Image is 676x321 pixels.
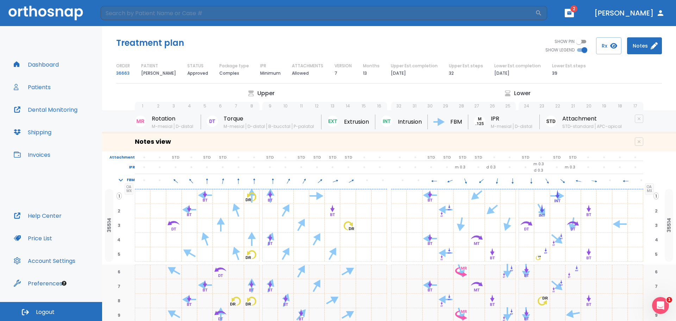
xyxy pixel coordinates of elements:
p: m 0.3 [455,164,465,171]
span: 6 [653,268,659,275]
p: 16 [377,103,381,109]
span: 190° [489,177,505,184]
span: 180° [524,177,539,184]
p: 8 [250,103,253,109]
span: 7 [116,283,122,289]
p: 28 [459,103,464,109]
p: STD [298,154,305,161]
button: Dental Monitoring [10,101,82,118]
p: STD [219,154,226,161]
p: PATIENT [141,63,158,69]
span: 30° [281,177,296,184]
p: 35514 [106,218,112,233]
p: d 0.3 [486,164,496,171]
p: 1 [142,103,143,109]
button: Dashboard [10,56,63,73]
p: IPR [260,63,266,69]
p: Package type [219,63,249,69]
span: 3 [653,222,659,228]
div: Tooltip anchor [61,280,67,286]
p: Rotation [152,115,195,123]
span: 1 [653,192,659,199]
p: Complex [219,69,239,78]
a: Shipping [10,124,56,141]
p: [DATE] [494,69,509,78]
button: Rx [596,37,621,54]
p: 3 [173,103,175,109]
p: m 0.3 [565,164,575,171]
p: 24 [524,103,529,109]
p: m 0.3 [533,161,544,167]
span: 9 [116,312,122,318]
span: 50° [312,177,328,184]
span: 100° [586,177,602,184]
p: 32 [396,103,401,109]
span: 0° [265,177,281,184]
button: Account Settings [10,252,80,269]
iframe: Intercom live chat [652,297,669,314]
span: 160° [458,177,474,184]
p: 5 [204,103,206,109]
p: STD [553,154,561,161]
span: 10° [215,177,231,184]
p: STD [172,154,179,161]
button: [PERSON_NAME] [591,7,668,19]
p: 31 [413,103,417,109]
p: [DATE] [391,69,406,78]
p: STD [313,154,321,161]
span: 1 [117,192,122,199]
p: 13 [331,103,334,109]
button: Notes [627,37,662,54]
span: 130° [555,177,571,184]
p: 32 [449,69,454,78]
p: 4 [188,103,191,109]
p: STD [345,154,352,161]
p: VERSION [334,63,352,69]
span: 30° [296,177,312,184]
span: 5 [116,251,122,257]
span: 150° [539,177,555,184]
button: Help Center [10,207,66,224]
span: 2 [653,208,659,214]
span: 0° [199,177,215,184]
p: STD [329,154,336,161]
a: 36663 [116,69,130,78]
button: Patients [10,79,55,95]
p: 22 [555,103,560,109]
span: 8 [116,297,122,304]
p: 21 [571,103,575,109]
p: 9 [269,103,271,109]
p: 30 [427,103,433,109]
p: 29 [443,103,448,109]
span: M-mesial [152,123,174,129]
p: 18 [618,103,622,109]
span: M-mesial [224,123,246,129]
a: Invoices [10,146,55,163]
p: Upper [257,89,275,98]
span: D-distal [174,123,195,129]
p: STD [266,154,274,161]
span: 0° [231,177,246,184]
span: 9 [653,312,659,318]
span: 7 [653,283,659,289]
span: 280° [571,177,587,184]
p: 23 [539,103,544,109]
img: Orthosnap [8,6,83,20]
p: IPR [102,164,135,171]
span: 60° [344,177,359,184]
button: Price List [10,230,56,247]
p: STATUS [187,63,204,69]
p: 39 [552,69,557,78]
span: 2 [570,5,577,12]
span: 270° [618,177,634,184]
span: 270° [426,177,442,184]
p: Upper Est.completion [391,63,438,69]
p: STD [475,154,482,161]
p: 17 [633,103,637,109]
p: Approved [187,69,208,78]
span: D-distal [513,123,534,129]
span: B-bucctal [267,123,292,129]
